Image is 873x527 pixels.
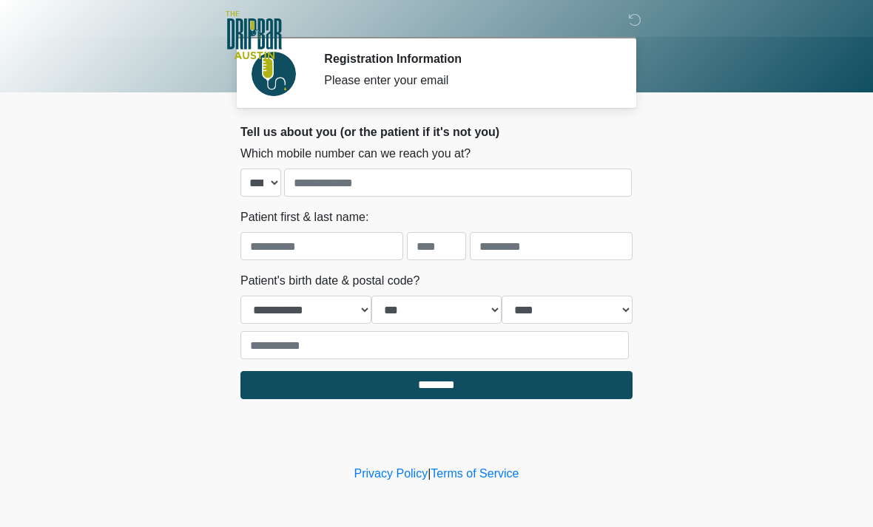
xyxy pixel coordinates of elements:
a: | [428,467,431,480]
label: Patient's birth date & postal code? [240,272,419,290]
img: The DRIPBaR - Austin The Domain Logo [226,11,282,59]
label: Patient first & last name: [240,208,368,226]
label: Which mobile number can we reach you at? [240,145,471,163]
a: Terms of Service [431,467,519,480]
img: Agent Avatar [252,52,296,96]
a: Privacy Policy [354,467,428,480]
div: Please enter your email [324,72,610,89]
h2: Tell us about you (or the patient if it's not you) [240,125,633,139]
